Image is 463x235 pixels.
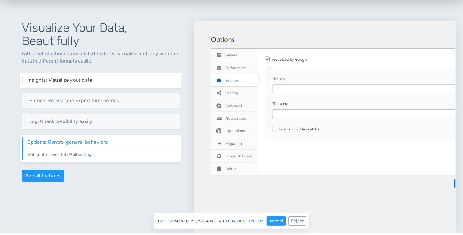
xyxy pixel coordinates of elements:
div: By clicking "Accept", you agree with our . [153,213,310,229]
p: Get control over TotalPoll settings. [27,148,177,157]
h6: Options: Control general behaviors [27,139,177,145]
a: See all features [22,170,64,182]
h6: Entries: Browse and export form entries [29,98,175,103]
h1: Visualize Your Data, Beautifully [22,21,180,48]
img: Options [194,21,456,233]
h6: Log: Check credibility easily [29,119,175,124]
h6: Insights: Visualize your data [27,78,177,83]
button: Accept [267,216,286,226]
button: Reject [288,216,306,226]
a: cookies policy [235,219,263,223]
p: Every vote request is logged with all details, including timestamp, IP, user information, and oth... [29,124,175,124]
p: With a set of robust data-related features, visualize and play with the data in different formats... [22,50,180,65]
